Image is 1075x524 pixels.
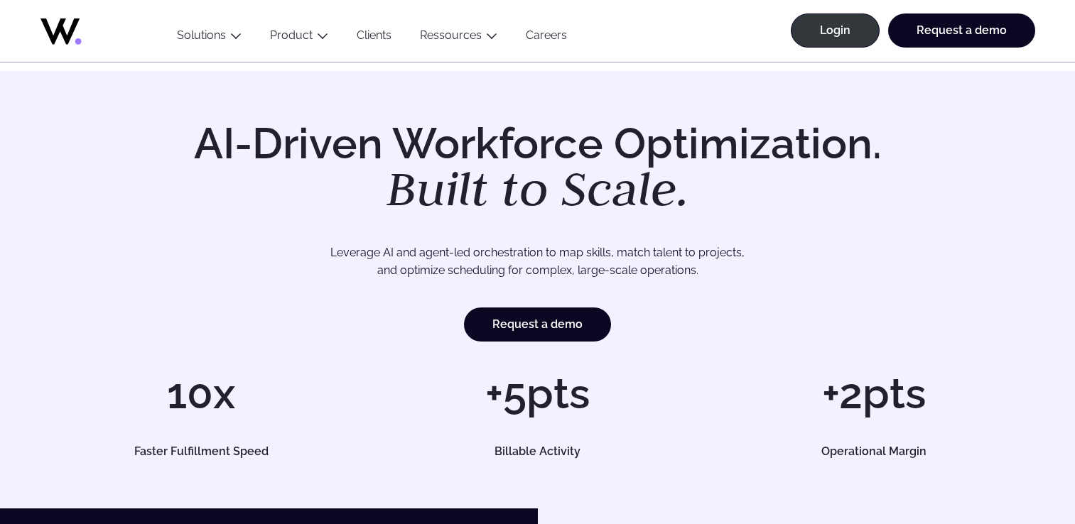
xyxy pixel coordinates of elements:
h1: +5pts [377,372,698,415]
a: Product [270,28,313,42]
p: Leverage AI and agent-led orchestration to map skills, match talent to projects, and optimize sch... [90,244,985,280]
h5: Billable Activity [393,446,683,457]
a: Clients [342,28,406,48]
button: Ressources [406,28,512,48]
a: Request a demo [464,307,611,342]
a: Careers [512,28,581,48]
h1: AI-Driven Workforce Optimization. [174,122,902,213]
a: Login [791,13,880,48]
h5: Operational Margin [729,446,1019,457]
h5: Faster Fulfillment Speed [56,446,346,457]
em: Built to Scale. [387,157,689,219]
a: Ressources [420,28,482,42]
button: Solutions [163,28,256,48]
button: Product [256,28,342,48]
a: Request a demo [888,13,1035,48]
h1: 10x [40,372,362,415]
h1: +2pts [713,372,1035,415]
